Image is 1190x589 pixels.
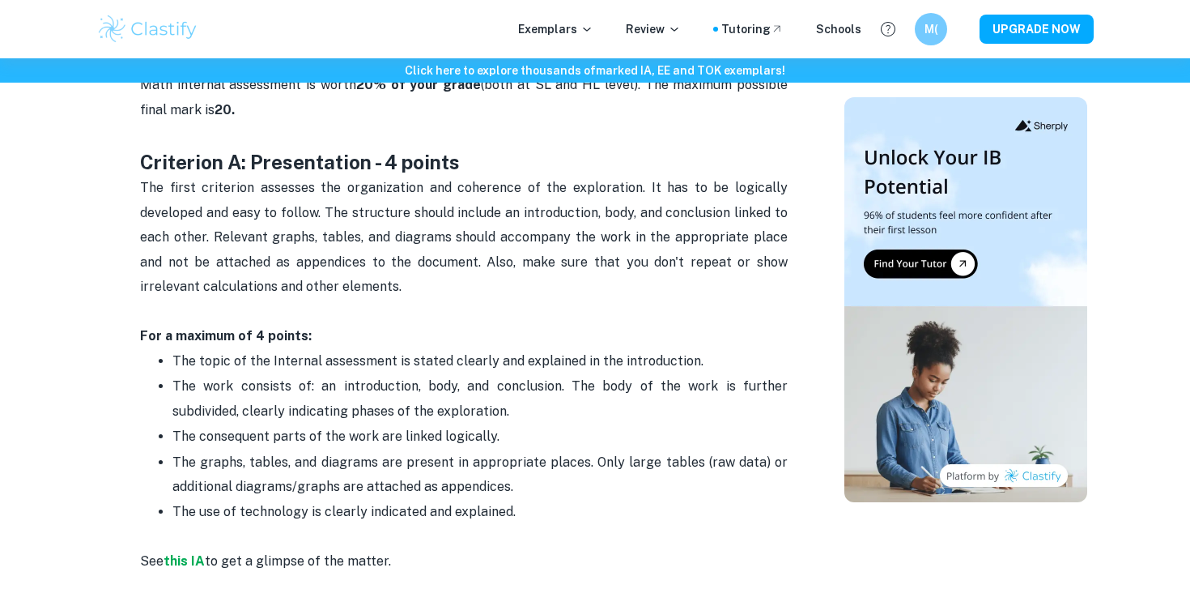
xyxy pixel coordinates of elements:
span: to get a glimpse of the matter. [205,553,391,569]
p: Review [626,20,681,38]
span: The work consists of: an introduction, body, and conclusion. The body of the work is further subd... [172,378,791,418]
button: Help and Feedback [874,15,902,43]
span: The first criterion assesses the organization and coherence of the exploration. It has to be logi... [140,180,791,294]
strong: Criterion A: Presentation - 4 points [140,151,460,173]
p: Exemplars [518,20,593,38]
span: The use of technology is clearly indicated and explained. [172,504,516,519]
span: See [140,553,164,569]
img: Thumbnail [844,97,1087,502]
a: Schools [816,20,861,38]
strong: 20% of your grade [356,77,481,92]
span: The graphs, tables, and diagrams are present in appropriate places. Only large tables (raw data) ... [172,455,791,494]
button: UPGRADE NOW [980,15,1094,44]
a: this IA [164,553,205,569]
button: M( [915,13,947,45]
span: The topic of the Internal assessment is stated clearly and explained in the introduction. [172,353,703,369]
strong: 20. [215,102,235,117]
span: The consequent parts of the work are linked logically. [172,429,499,444]
img: Clastify logo [96,13,199,45]
strong: For a maximum of 4 points: [140,328,312,344]
h6: Click here to explore thousands of marked IA, EE and TOK exemplars ! [3,62,1187,79]
a: Tutoring [721,20,784,38]
h6: M( [922,20,941,38]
